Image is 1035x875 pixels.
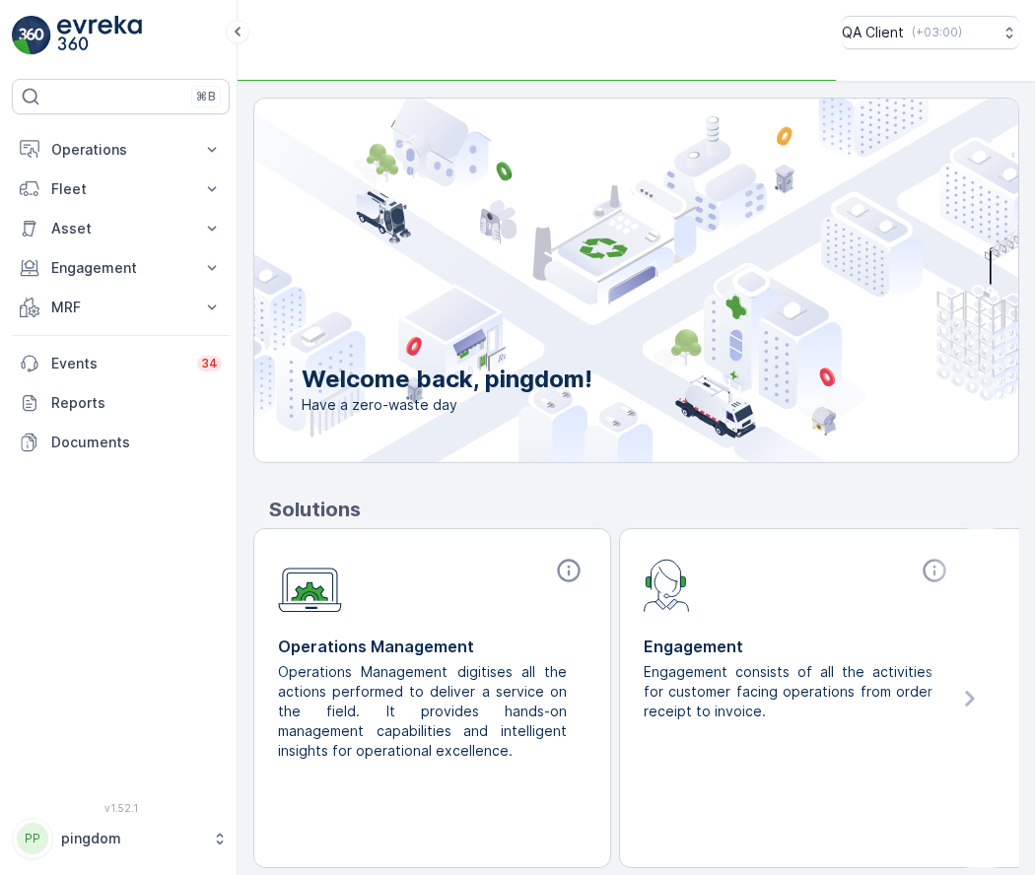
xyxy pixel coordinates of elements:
p: MRF [51,298,190,317]
p: ⌘B [196,89,216,104]
button: Asset [12,209,230,248]
p: ( +03:00 ) [912,25,962,40]
p: Solutions [269,495,1019,524]
a: Documents [12,423,230,462]
span: Have a zero-waste day [302,395,592,415]
p: 34 [201,356,218,371]
button: Engagement [12,248,230,288]
p: Engagement [51,258,190,278]
p: Engagement consists of all the activities for customer facing operations from order receipt to in... [644,662,936,721]
p: Reports [51,393,222,413]
p: Engagement [644,635,952,658]
button: Operations [12,130,230,169]
p: Events [51,354,185,373]
img: module-icon [644,557,690,612]
div: PP [17,823,48,854]
button: Fleet [12,169,230,209]
span: v 1.52.1 [12,802,230,814]
p: QA Client [842,23,904,42]
button: MRF [12,288,230,327]
a: Events34 [12,344,230,383]
p: Asset [51,219,190,238]
p: Documents [51,433,222,452]
p: Operations [51,140,190,160]
p: Operations Management digitises all the actions performed to deliver a service on the field. It p... [278,662,571,761]
p: Operations Management [278,635,586,658]
img: module-icon [278,557,342,613]
a: Reports [12,383,230,423]
p: pingdom [61,829,202,848]
img: city illustration [166,99,1018,462]
button: PPpingdom [12,818,230,859]
img: logo_light-DOdMpM7g.png [57,16,142,55]
button: QA Client(+03:00) [842,16,1019,49]
img: logo [12,16,51,55]
p: Welcome back, pingdom! [302,364,592,395]
p: Fleet [51,179,190,199]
